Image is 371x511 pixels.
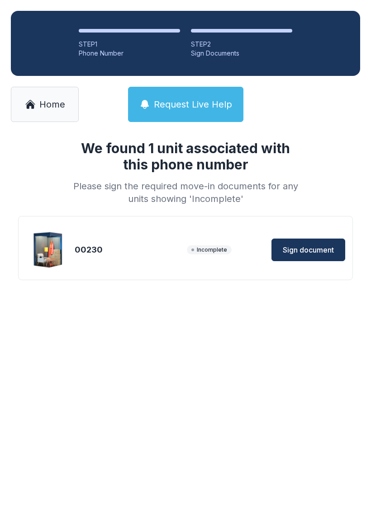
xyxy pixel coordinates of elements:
div: Sign Documents [191,49,292,58]
div: 00230 [75,244,183,256]
span: Sign document [283,244,334,255]
div: Phone Number [79,49,180,58]
h1: We found 1 unit associated with this phone number [70,140,301,173]
div: Please sign the required move-in documents for any units showing 'Incomplete' [70,180,301,205]
span: Home [39,98,65,111]
div: STEP 1 [79,40,180,49]
div: STEP 2 [191,40,292,49]
span: Incomplete [187,245,232,254]
span: Request Live Help [154,98,232,111]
